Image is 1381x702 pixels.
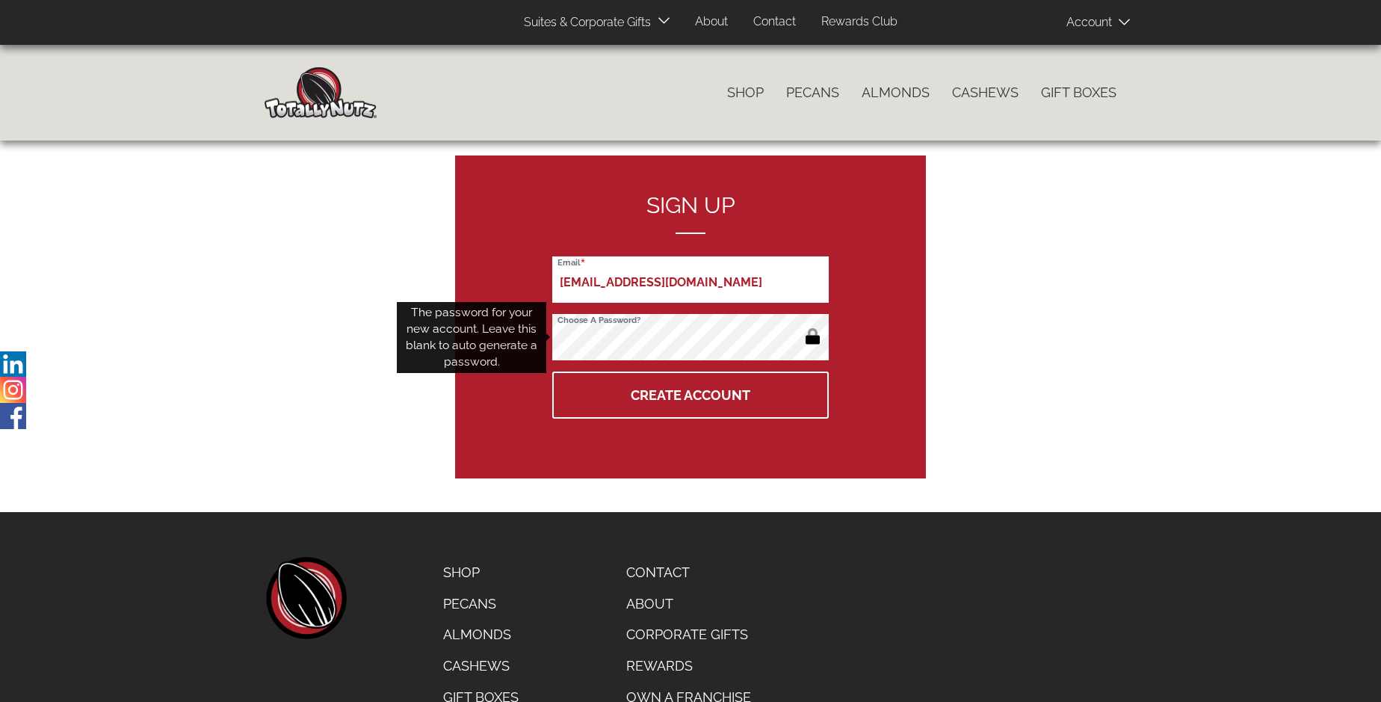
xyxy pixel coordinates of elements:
a: Contact [742,7,807,37]
a: Rewards Club [810,7,909,37]
input: Email [552,256,829,303]
a: Gift Boxes [1030,77,1128,108]
a: Corporate Gifts [615,619,762,650]
button: Create Account [552,372,829,419]
a: Almonds [432,619,530,650]
div: The password for your new account. Leave this blank to auto generate a password. [397,302,546,373]
a: Almonds [850,77,941,108]
a: Pecans [432,588,530,620]
a: Pecans [775,77,850,108]
a: Cashews [432,650,530,682]
img: Home [265,67,377,118]
h2: Sign up [552,193,829,234]
a: About [684,7,739,37]
a: Contact [615,557,762,588]
a: Cashews [941,77,1030,108]
a: Shop [716,77,775,108]
a: Suites & Corporate Gifts [513,8,655,37]
a: Rewards [615,650,762,682]
a: home [265,557,347,639]
a: About [615,588,762,620]
a: Shop [432,557,530,588]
